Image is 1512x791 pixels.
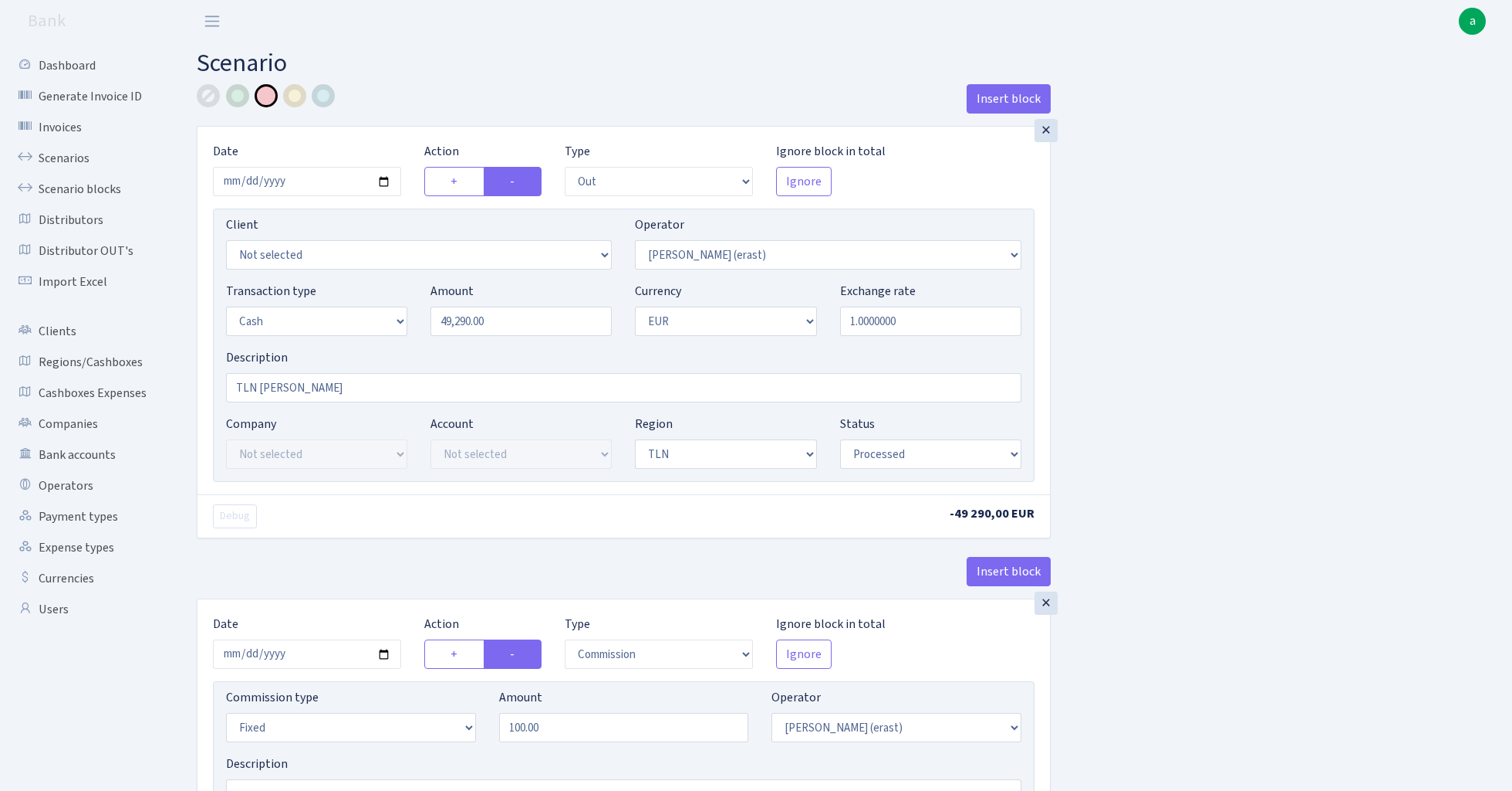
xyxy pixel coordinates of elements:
[1459,8,1486,35] a: a
[950,505,1034,522] span: -49 290,00 EUR
[430,282,474,300] label: Amount
[424,640,484,669] label: +
[424,615,459,633] label: Action
[8,174,162,205] a: Scenario blocks
[8,470,162,501] a: Operators
[226,415,276,433] label: Company
[840,282,916,300] label: Exchange rate
[1034,119,1058,142] div: ×
[424,142,459,161] label: Action
[565,142,590,161] label: Type
[8,81,162,112] a: Generate Invoice ID
[8,440,162,470] a: Bank accounts
[213,142,238,161] label: Date
[1034,592,1058,615] div: ×
[967,84,1051,114] button: Insert block
[430,415,474,433] label: Account
[499,688,542,707] label: Amount
[635,216,684,234] label: Operator
[776,640,832,669] button: Ignore
[8,532,162,563] a: Expense types
[226,282,316,300] label: Transaction type
[967,557,1051,586] button: Insert block
[8,409,162,440] a: Companies
[226,348,288,367] label: Description
[635,282,681,300] label: Currency
[8,378,162,409] a: Cashboxes Expenses
[226,755,288,773] label: Description
[197,46,287,81] span: Scenario
[8,316,162,347] a: Clients
[8,563,162,594] a: Currencies
[8,50,162,81] a: Dashboard
[226,216,258,234] label: Client
[8,594,162,625] a: Users
[776,167,832,196] button: Ignore
[193,8,231,34] button: Toggle navigation
[213,615,238,633] label: Date
[8,205,162,236] a: Distributors
[213,504,257,528] button: Debug
[8,143,162,174] a: Scenarios
[776,142,886,161] label: Ignore block in total
[565,615,590,633] label: Type
[771,688,821,707] label: Operator
[8,236,162,266] a: Distributor OUT's
[840,415,875,433] label: Status
[8,347,162,378] a: Regions/Cashboxes
[226,688,319,707] label: Commission type
[635,415,673,433] label: Region
[424,167,484,196] label: +
[484,167,542,196] label: -
[8,501,162,532] a: Payment types
[8,266,162,297] a: Import Excel
[776,615,886,633] label: Ignore block in total
[484,640,542,669] label: -
[8,112,162,143] a: Invoices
